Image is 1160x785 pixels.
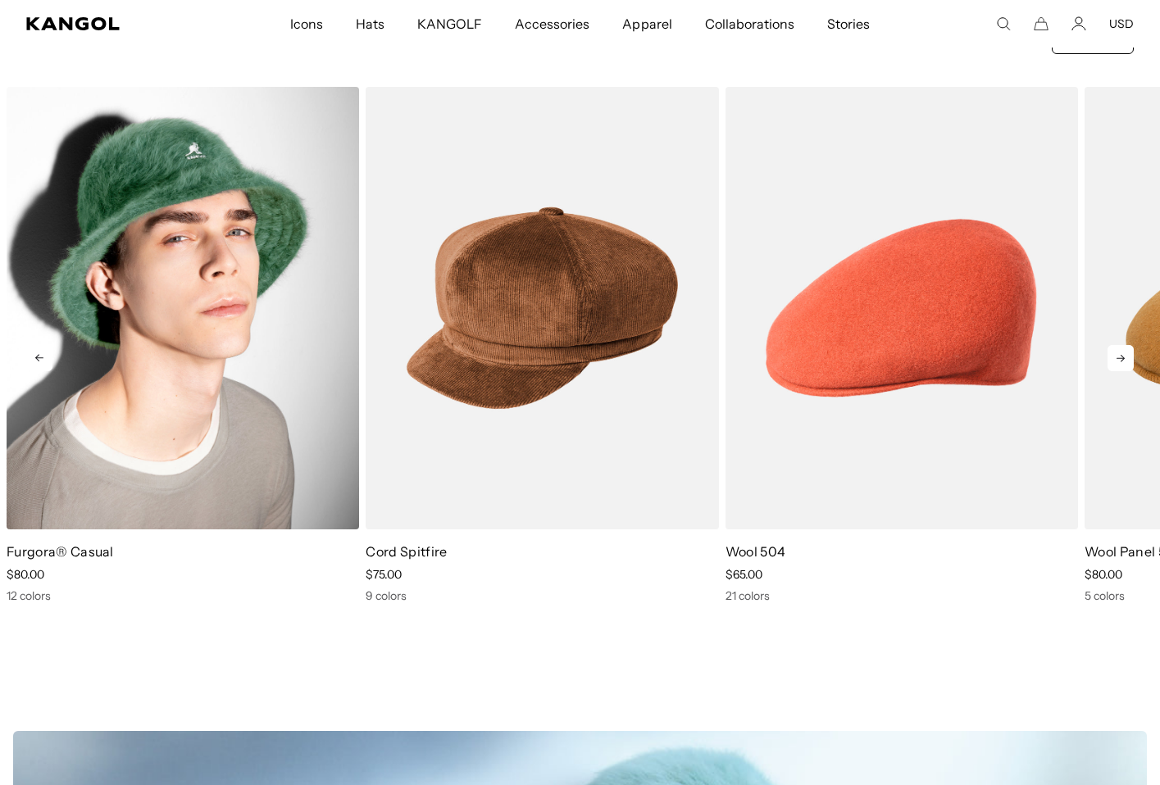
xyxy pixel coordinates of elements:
p: Wool 504 [726,542,1078,560]
div: 9 colors [366,588,718,603]
button: Cart [1034,16,1049,31]
span: $75.00 [366,567,402,582]
p: Cord Spitfire [366,542,718,560]
a: Kangol [26,17,191,30]
div: 21 colors [726,588,1078,603]
summary: Search here [996,16,1011,31]
button: USD [1109,16,1134,31]
span: $65.00 [726,567,762,582]
div: 12 colors [7,588,359,603]
img: color-wood [366,87,718,529]
span: $80.00 [7,567,44,582]
a: Account [1071,16,1086,31]
img: color-coral-flame [726,87,1078,529]
img: deep-emerald [7,87,359,529]
p: Furgora® Casual [7,542,359,560]
div: 2 of 13 [359,87,718,603]
div: 3 of 13 [719,87,1078,603]
span: $80.00 [1085,567,1122,582]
